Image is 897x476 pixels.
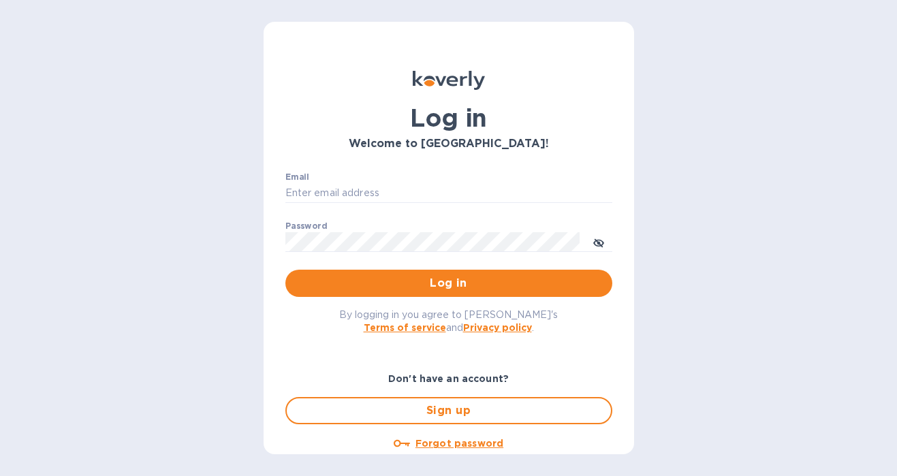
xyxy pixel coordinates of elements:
span: By logging in you agree to [PERSON_NAME]'s and . [339,309,558,333]
u: Forgot password [415,438,503,449]
a: Terms of service [364,322,446,333]
span: Sign up [298,402,600,419]
img: Koverly [413,71,485,90]
label: Password [285,222,327,230]
b: Don't have an account? [388,373,509,384]
label: Email [285,173,309,181]
button: Sign up [285,397,612,424]
button: toggle password visibility [585,228,612,255]
h3: Welcome to [GEOGRAPHIC_DATA]! [285,138,612,150]
button: Log in [285,270,612,297]
h1: Log in [285,104,612,132]
span: Log in [296,275,601,291]
a: Privacy policy [463,322,532,333]
input: Enter email address [285,183,612,204]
